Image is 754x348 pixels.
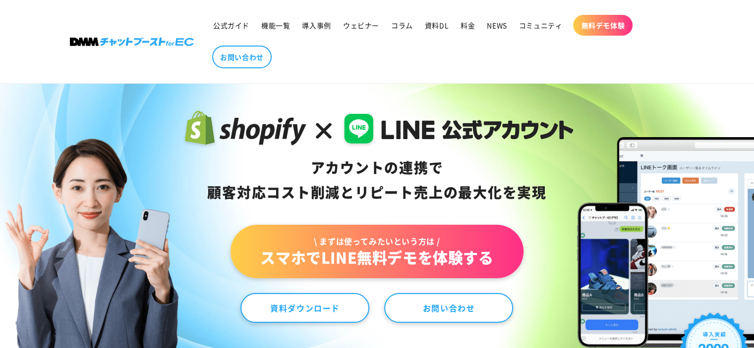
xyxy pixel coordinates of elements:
[513,15,569,36] a: コミュニティ
[581,21,625,30] span: 無料デモ体験
[213,21,249,30] span: 公式ガイド
[461,21,475,30] span: 料金
[455,15,481,36] a: 料金
[180,155,574,205] div: アカウントの連携で 顧客対応コスト削減と リピート売上の 最大化を実現
[261,21,290,30] span: 機能一覧
[302,21,331,30] span: 導入事例
[220,52,264,61] span: お問い合わせ
[255,15,296,36] a: 機能一覧
[487,21,507,30] span: NEWS
[337,15,385,36] a: ウェビナー
[573,15,633,36] a: 無料デモ体験
[384,293,513,323] a: お問い合わせ
[212,46,272,68] a: お問い合わせ
[260,236,493,247] span: \ まずは使ってみたいという方は /
[296,15,337,36] a: 導入事例
[207,15,255,36] a: 公式ガイド
[231,225,523,278] a: \ まずは使ってみたいという方は /スマホでLINE無料デモを体験する
[70,38,194,46] img: 株式会社DMM Boost
[391,21,413,30] span: コラム
[385,15,419,36] a: コラム
[519,21,563,30] span: コミュニティ
[425,21,449,30] span: 資料DL
[481,15,513,36] a: NEWS
[343,21,379,30] span: ウェビナー
[419,15,455,36] a: 資料DL
[240,293,369,323] a: 資料ダウンロード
